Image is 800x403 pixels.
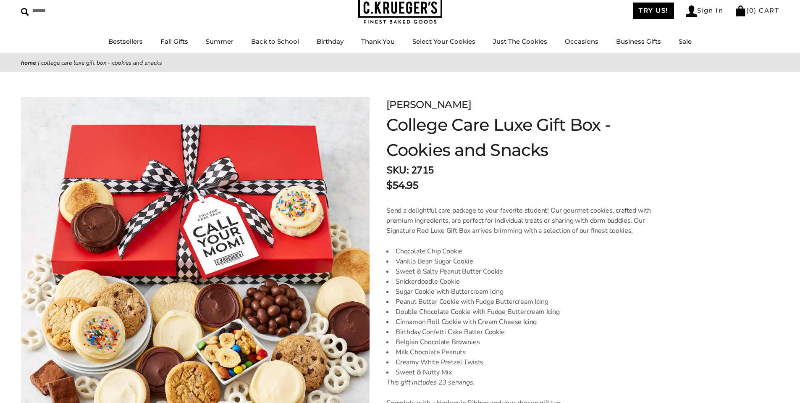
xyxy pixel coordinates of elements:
a: Bestsellers [108,37,143,45]
span: 0 [749,6,754,14]
p: Send a delightful care package to your favorite student! Our gourmet cookies, crafted with premiu... [386,205,656,236]
a: Home [21,59,36,67]
li: Snickerdoodle Cookie [386,277,656,287]
li: Chocolate Chip Cookie [386,246,656,256]
li: Peanut Butter Cookie with Fudge Buttercream Icing [386,297,656,307]
h1: College Care Luxe Gift Box - Cookies and Snacks [386,112,656,163]
li: Sweet & Salty Peanut Butter Cookie [386,266,656,277]
li: Vanilla Bean Sugar Cookie [386,256,656,266]
a: Thank You [361,37,395,45]
img: Account [686,5,697,17]
li: Cinnamon Roll Cookie with Cream Cheese Icing [386,317,656,327]
a: Fall Gifts [160,37,188,45]
strong: SKU: [386,163,409,177]
span: College Care Luxe Gift Box - Cookies and Snacks [41,59,162,67]
a: Just The Cookies [493,37,547,45]
a: TRY US! [633,3,674,19]
a: Sign In [686,5,724,17]
img: Bag [735,5,746,16]
a: Birthday [317,37,344,45]
a: Business Gifts [616,37,661,45]
a: Occasions [565,37,598,45]
span: 2715 [411,163,434,177]
nav: breadcrumbs [21,58,779,68]
em: This gift includes 23 servings. [386,378,475,387]
a: Back to School [251,37,299,45]
li: Belgian Chocolate Brownies [386,337,656,347]
a: Select Your Cookies [412,37,475,45]
li: Sweet & Nutty Mix [386,367,656,377]
a: Sale [679,37,692,45]
input: Search [21,4,121,17]
li: Milk Chocolate Peanuts [386,347,656,357]
a: (0) CART [735,6,779,14]
p: $54.95 [386,178,418,193]
li: Sugar Cookie with Buttercream Icing [386,287,656,297]
img: Search [21,8,29,16]
a: Summer [206,37,233,45]
li: Double Chocolate Cookie with Fudge Buttercream Icing [386,307,656,317]
span: | [38,59,39,67]
li: Creamy White Pretzel Twists [386,357,656,367]
li: Birthday Confetti Cake Batter Cookie [386,327,656,337]
p: [PERSON_NAME] [386,97,656,112]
